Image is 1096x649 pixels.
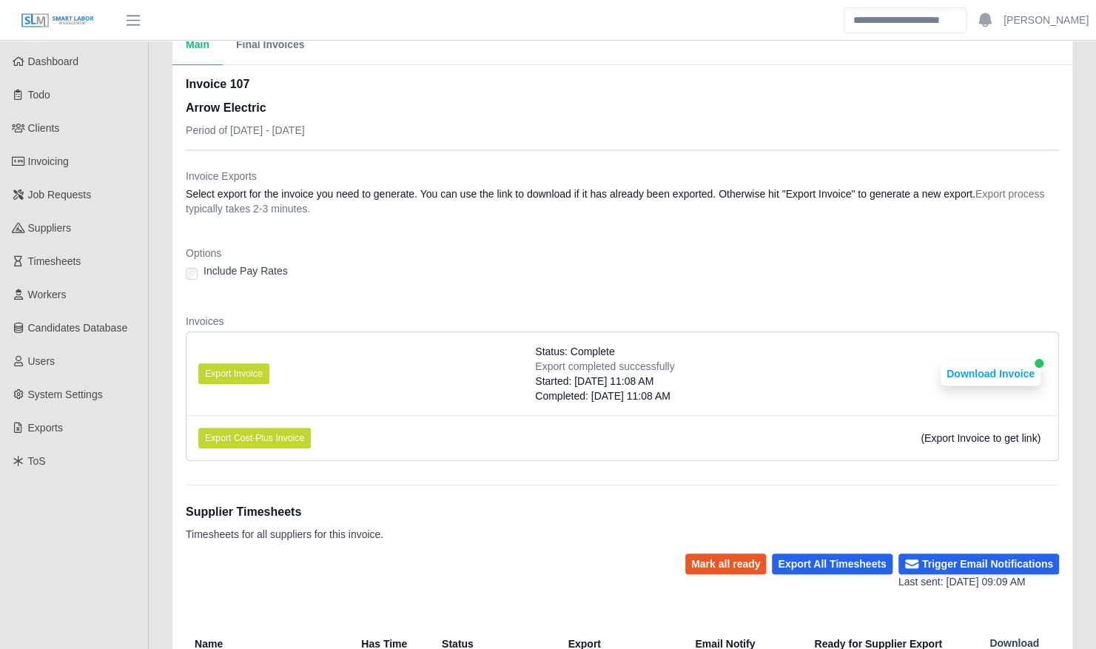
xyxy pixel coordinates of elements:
button: Export All Timesheets [772,554,892,574]
button: Export Invoice [198,363,269,384]
span: Exports [28,422,63,434]
span: Suppliers [28,222,71,234]
dt: Invoice Exports [186,169,1059,184]
h3: Arrow Electric [186,99,305,117]
span: Workers [28,289,67,300]
div: Last sent: [DATE] 09:09 AM [898,574,1059,590]
label: Include Pay Rates [204,263,288,278]
span: Timesheets [28,255,81,267]
dt: Options [186,246,1059,260]
dt: Invoices [186,314,1059,329]
dd: Select export for the invoice you need to generate. You can use the link to download if it has al... [186,186,1059,216]
div: Completed: [DATE] 11:08 AM [535,389,674,403]
div: Started: [DATE] 11:08 AM [535,374,674,389]
img: SLM Logo [21,13,95,29]
span: Users [28,355,56,367]
button: Main [172,25,223,65]
button: Final Invoices [223,25,318,65]
span: Todo [28,89,50,101]
a: Download Invoice [941,368,1040,380]
div: Export completed successfully [535,359,674,374]
span: Job Requests [28,189,92,201]
button: Download Invoice [941,362,1040,386]
span: ToS [28,455,46,467]
span: Clients [28,122,60,134]
p: Timesheets for all suppliers for this invoice. [186,527,383,542]
button: Mark all ready [685,554,766,574]
span: (Export Invoice to get link) [921,432,1040,444]
button: Export Cost-Plus Invoice [198,428,311,448]
span: Candidates Database [28,322,128,334]
span: Invoicing [28,155,69,167]
h1: Supplier Timesheets [186,503,383,521]
button: Trigger Email Notifications [898,554,1059,574]
a: [PERSON_NAME] [1003,13,1089,28]
span: Dashboard [28,56,79,67]
input: Search [844,7,966,33]
span: System Settings [28,389,103,400]
span: Status: Complete [535,344,614,359]
h2: Invoice 107 [186,75,305,93]
p: Period of [DATE] - [DATE] [186,123,305,138]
